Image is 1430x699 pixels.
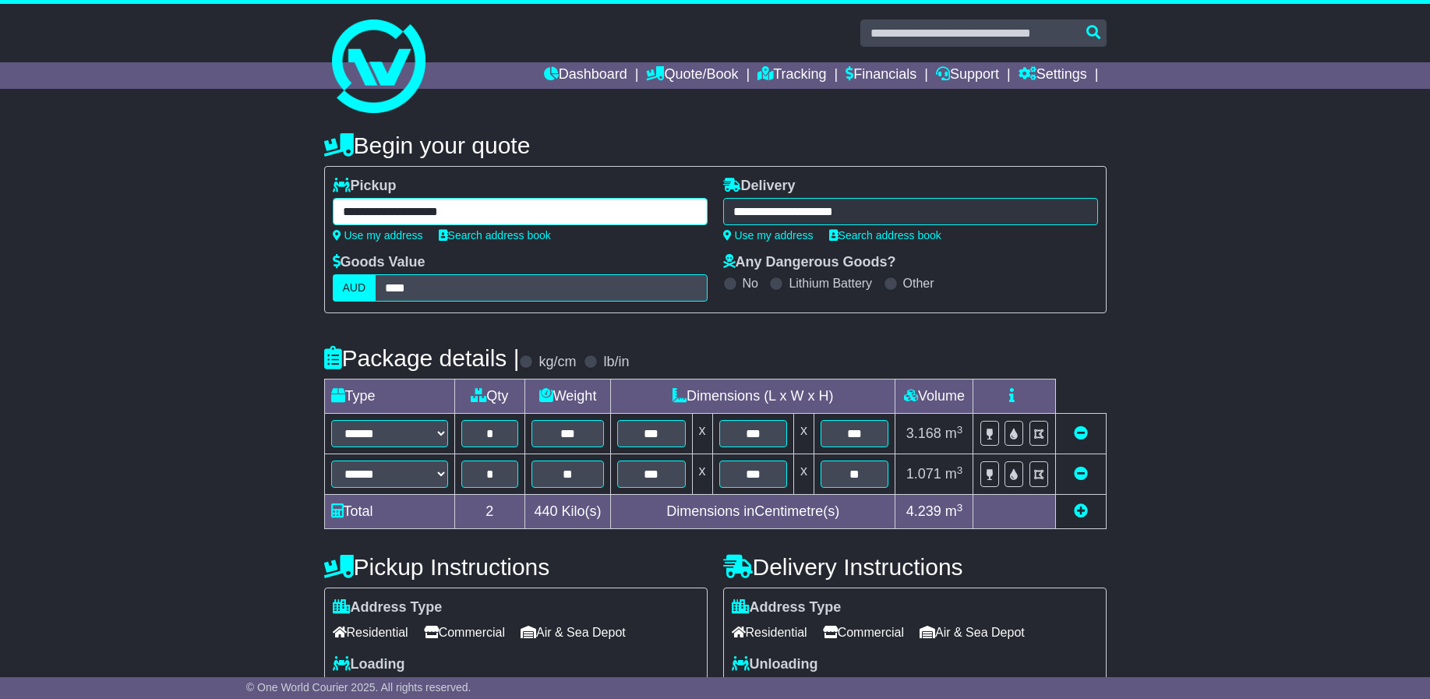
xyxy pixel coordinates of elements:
span: Commercial [424,620,505,644]
label: Delivery [723,178,796,195]
span: 1.071 [906,466,941,482]
td: 2 [454,495,525,529]
td: Type [324,380,454,414]
label: lb/in [603,354,629,371]
a: Quote/Book [646,62,738,89]
span: Air & Sea Depot [521,620,626,644]
td: Dimensions (L x W x H) [611,380,895,414]
label: Goods Value [333,254,425,271]
span: © One World Courier 2025. All rights reserved. [246,681,471,694]
label: Any Dangerous Goods? [723,254,896,271]
span: Air & Sea Depot [920,620,1025,644]
h4: Begin your quote [324,132,1107,158]
span: Residential [333,620,408,644]
sup: 3 [957,502,963,514]
span: m [945,425,963,441]
td: Total [324,495,454,529]
a: Settings [1019,62,1087,89]
label: kg/cm [538,354,576,371]
h4: Pickup Instructions [324,554,708,580]
span: Residential [732,620,807,644]
td: Dimensions in Centimetre(s) [611,495,895,529]
label: Address Type [732,599,842,616]
td: x [692,454,712,495]
a: Search address book [829,229,941,242]
td: x [793,454,814,495]
a: Financials [846,62,916,89]
td: x [692,414,712,454]
label: Loading [333,656,405,673]
td: Weight [525,380,611,414]
span: Commercial [823,620,904,644]
label: Address Type [333,599,443,616]
span: 4.239 [906,503,941,519]
label: Unloading [732,656,818,673]
a: Dashboard [544,62,627,89]
label: No [743,276,758,291]
h4: Delivery Instructions [723,554,1107,580]
td: x [793,414,814,454]
a: Remove this item [1074,466,1088,482]
label: Lithium Battery [789,276,872,291]
a: Remove this item [1074,425,1088,441]
a: Search address book [439,229,551,242]
label: Pickup [333,178,397,195]
a: Tracking [757,62,826,89]
a: Support [936,62,999,89]
a: Add new item [1074,503,1088,519]
span: m [945,466,963,482]
span: m [945,503,963,519]
span: 440 [535,503,558,519]
a: Use my address [723,229,814,242]
sup: 3 [957,424,963,436]
sup: 3 [957,464,963,476]
a: Use my address [333,229,423,242]
h4: Package details | [324,345,520,371]
span: 3.168 [906,425,941,441]
label: Other [903,276,934,291]
td: Kilo(s) [525,495,611,529]
td: Qty [454,380,525,414]
label: AUD [333,274,376,302]
td: Volume [895,380,973,414]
